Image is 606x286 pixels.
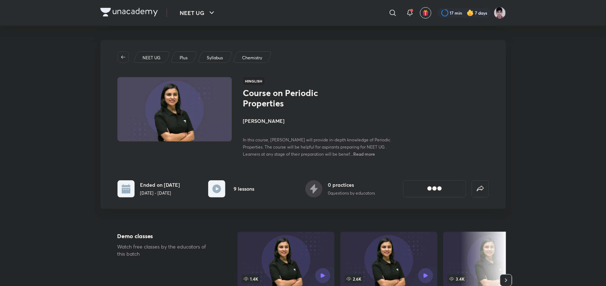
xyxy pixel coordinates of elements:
button: false [472,180,489,197]
p: 0 questions by educators [328,190,375,196]
h4: [PERSON_NAME] [243,117,403,125]
img: streak [467,9,474,16]
h6: 0 practices [328,181,375,189]
button: NEET UG [176,6,220,20]
a: NEET UG [141,55,161,61]
p: Watch free classes by the educators of this batch [117,243,215,257]
button: avatar [420,7,431,19]
h5: Demo classes [117,232,215,240]
h6: 9 lessons [234,185,255,192]
img: Thumbnail [116,76,232,142]
p: Chemistry [242,55,262,61]
span: In this course, [PERSON_NAME] will provide in-depth knowledge of Periodic Properties. The course ... [243,137,391,157]
span: Hinglish [243,77,265,85]
p: Syllabus [207,55,223,61]
span: 1.4K [242,275,260,283]
a: Chemistry [241,55,263,61]
img: Company Logo [100,8,158,16]
p: NEET UG [142,55,160,61]
a: Company Logo [100,8,158,18]
h1: Course on Periodic Properties [243,88,360,109]
a: Syllabus [205,55,224,61]
button: [object Object] [403,180,466,197]
span: 3.4K [447,275,466,283]
p: [DATE] - [DATE] [140,190,180,196]
h6: Ended on [DATE] [140,181,180,189]
img: Alok Mishra [494,7,506,19]
p: Plus [180,55,187,61]
a: Plus [178,55,189,61]
span: 2.6K [345,275,363,283]
span: Read more [354,151,375,157]
img: avatar [422,10,429,16]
